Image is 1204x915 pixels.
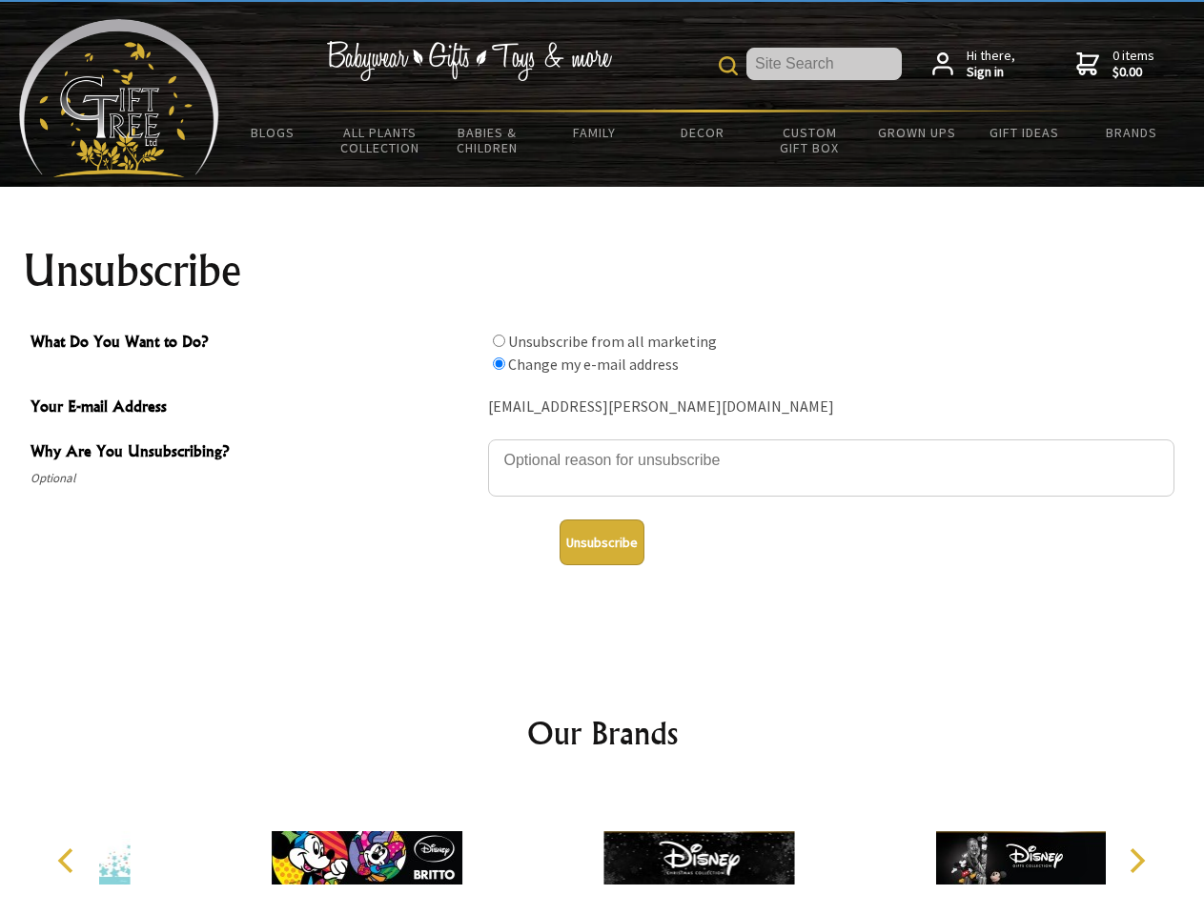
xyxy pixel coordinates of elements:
[1076,48,1154,81] a: 0 items$0.00
[1115,840,1157,882] button: Next
[541,112,649,152] a: Family
[493,335,505,347] input: What Do You Want to Do?
[48,840,90,882] button: Previous
[31,330,479,357] span: What Do You Want to Do?
[327,112,435,168] a: All Plants Collection
[932,48,1015,81] a: Hi there,Sign in
[488,439,1174,497] textarea: Why Are You Unsubscribing?
[508,355,679,374] label: Change my e-mail address
[31,395,479,422] span: Your E-mail Address
[19,19,219,177] img: Babyware - Gifts - Toys and more...
[967,48,1015,81] span: Hi there,
[1112,64,1154,81] strong: $0.00
[326,41,612,81] img: Babywear - Gifts - Toys & more
[967,64,1015,81] strong: Sign in
[756,112,864,168] a: Custom Gift Box
[1078,112,1186,152] a: Brands
[560,519,644,565] button: Unsubscribe
[1112,47,1154,81] span: 0 items
[23,248,1182,294] h1: Unsubscribe
[970,112,1078,152] a: Gift Ideas
[38,710,1167,756] h2: Our Brands
[488,393,1174,422] div: [EMAIL_ADDRESS][PERSON_NAME][DOMAIN_NAME]
[746,48,902,80] input: Site Search
[493,357,505,370] input: What Do You Want to Do?
[648,112,756,152] a: Decor
[508,332,717,351] label: Unsubscribe from all marketing
[219,112,327,152] a: BLOGS
[434,112,541,168] a: Babies & Children
[31,439,479,467] span: Why Are You Unsubscribing?
[863,112,970,152] a: Grown Ups
[719,56,738,75] img: product search
[31,467,479,490] span: Optional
